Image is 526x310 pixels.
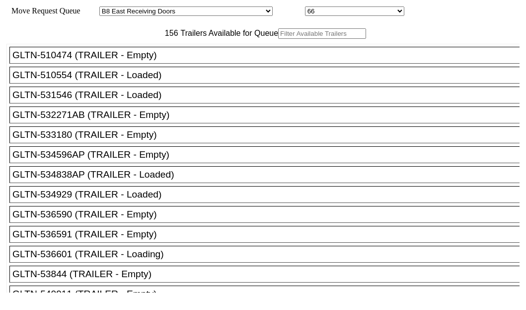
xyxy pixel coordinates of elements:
div: GLTN-510474 (TRAILER - Empty) [12,50,526,61]
div: GLTN-532271AB (TRAILER - Empty) [12,109,526,120]
div: GLTN-53844 (TRAILER - Empty) [12,269,526,280]
div: GLTN-533180 (TRAILER - Empty) [12,129,526,140]
div: GLTN-536601 (TRAILER - Loading) [12,249,526,260]
div: GLTN-534596AP (TRAILER - Empty) [12,149,526,160]
div: GLTN-540911 (TRAILER - Empty) [12,289,526,300]
div: GLTN-534838AP (TRAILER - Loaded) [12,169,526,180]
span: Trailers Available for Queue [178,29,279,37]
div: GLTN-536591 (TRAILER - Empty) [12,229,526,240]
div: GLTN-510554 (TRAILER - Loaded) [12,70,526,81]
span: Area [82,6,97,15]
div: GLTN-531546 (TRAILER - Loaded) [12,90,526,101]
div: GLTN-536590 (TRAILER - Empty) [12,209,526,220]
span: Location [275,6,303,15]
div: GLTN-534929 (TRAILER - Loaded) [12,189,526,200]
input: Filter Available Trailers [278,28,366,39]
span: Move Request Queue [6,6,80,15]
span: 156 [160,29,178,37]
